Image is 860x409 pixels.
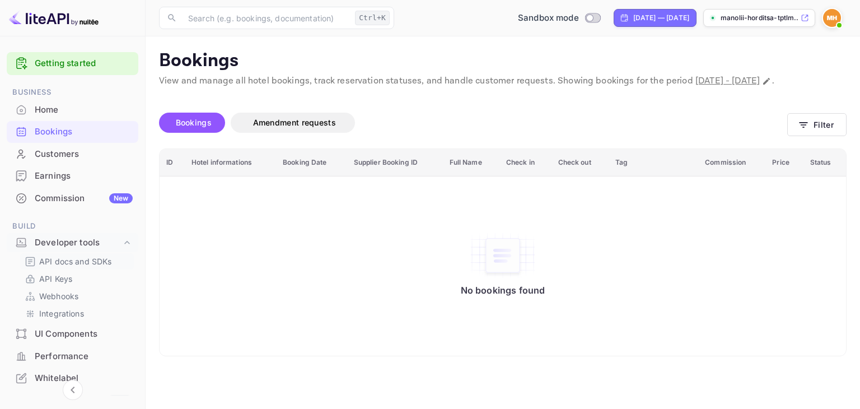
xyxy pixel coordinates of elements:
[518,12,579,25] span: Sandbox mode
[35,372,133,385] div: Whitelabel
[7,368,138,389] div: Whitelabel
[20,288,134,304] div: Webhooks
[698,149,765,176] th: Commission
[35,328,133,341] div: UI Components
[276,149,347,176] th: Booking Date
[159,75,847,88] p: View and manage all hotel bookings, track reservation statuses, and handle customer requests. Sho...
[7,323,138,345] div: UI Components
[7,86,138,99] span: Business
[7,165,138,187] div: Earnings
[39,290,78,302] p: Webhooks
[9,9,99,27] img: LiteAPI logo
[35,148,133,161] div: Customers
[35,236,121,249] div: Developer tools
[25,308,129,319] a: Integrations
[7,368,138,388] a: Whitelabel
[7,188,138,210] div: CommissionNew
[7,220,138,233] span: Build
[25,255,129,267] a: API docs and SDKs
[633,13,689,23] div: [DATE] — [DATE]
[761,76,772,87] button: Change date range
[443,149,499,176] th: Full Name
[695,75,760,87] span: [DATE] - [DATE]
[159,50,847,72] p: Bookings
[20,271,134,287] div: API Keys
[35,126,133,138] div: Bookings
[7,165,138,186] a: Earnings
[7,346,138,368] div: Performance
[7,143,138,164] a: Customers
[461,285,545,296] p: No bookings found
[35,350,133,363] div: Performance
[499,149,551,176] th: Check in
[7,233,138,253] div: Developer tools
[35,57,133,70] a: Getting started
[469,232,536,279] img: No bookings found
[63,380,83,400] button: Collapse navigation
[347,149,443,176] th: Supplier Booking ID
[551,149,609,176] th: Check out
[39,308,84,319] p: Integrations
[513,12,605,25] div: Switch to Production mode
[765,149,803,176] th: Price
[7,143,138,165] div: Customers
[7,52,138,75] div: Getting started
[176,118,212,127] span: Bookings
[7,323,138,344] a: UI Components
[721,13,798,23] p: manolii-horditsa-tptlm...
[7,346,138,366] a: Performance
[355,11,390,25] div: Ctrl+K
[609,149,698,176] th: Tag
[7,121,138,142] a: Bookings
[803,149,846,176] th: Status
[109,193,133,203] div: New
[25,290,129,302] a: Webhooks
[7,188,138,208] a: CommissionNew
[823,9,841,27] img: Manolii Horditsa
[20,253,134,269] div: API docs and SDKs
[159,113,787,133] div: account-settings tabs
[787,113,847,136] button: Filter
[20,305,134,322] div: Integrations
[160,149,185,176] th: ID
[7,99,138,120] a: Home
[181,7,350,29] input: Search (e.g. bookings, documentation)
[35,192,133,205] div: Commission
[39,255,112,267] p: API docs and SDKs
[253,118,336,127] span: Amendment requests
[39,273,72,285] p: API Keys
[25,273,129,285] a: API Keys
[7,99,138,121] div: Home
[185,149,276,176] th: Hotel informations
[35,104,133,117] div: Home
[7,121,138,143] div: Bookings
[35,170,133,183] div: Earnings
[160,149,846,356] table: booking table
